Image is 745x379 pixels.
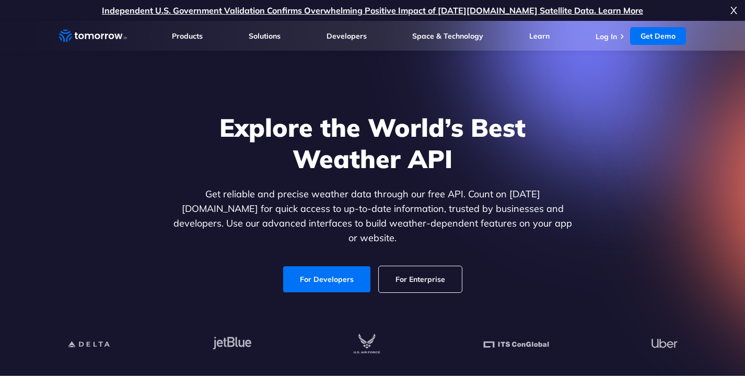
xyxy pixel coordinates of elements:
a: Solutions [249,31,281,41]
a: Independent U.S. Government Validation Confirms Overwhelming Positive Impact of [DATE][DOMAIN_NAM... [102,5,643,16]
a: Products [172,31,203,41]
a: Developers [327,31,367,41]
a: Log In [596,32,617,41]
a: Learn [529,31,550,41]
a: Space & Technology [412,31,483,41]
a: Get Demo [630,27,686,45]
h1: Explore the World’s Best Weather API [171,112,574,174]
a: For Developers [283,266,370,292]
a: Home link [59,28,127,44]
a: For Enterprise [379,266,462,292]
p: Get reliable and precise weather data through our free API. Count on [DATE][DOMAIN_NAME] for quic... [171,187,574,245]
